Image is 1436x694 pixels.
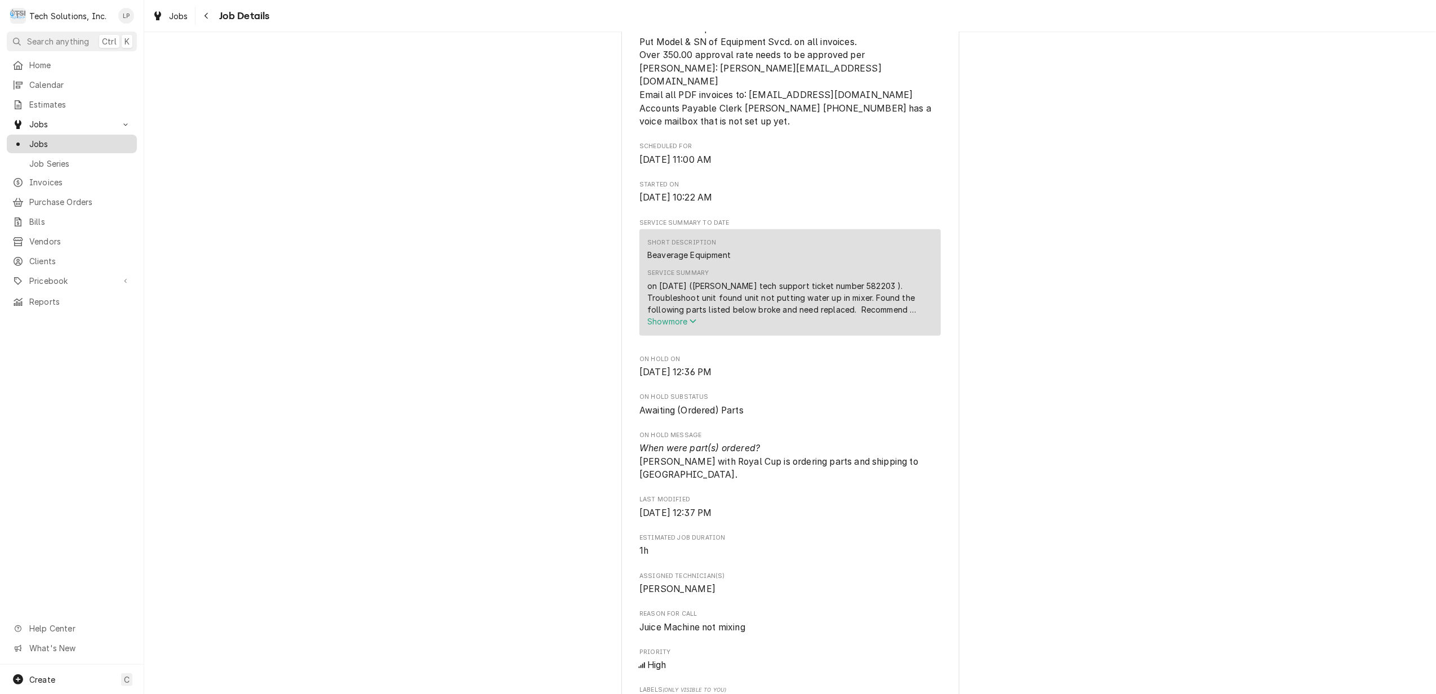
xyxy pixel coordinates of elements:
[639,544,941,558] span: Estimated Job Duration
[216,8,270,24] span: Job Details
[639,545,648,556] span: 1h
[639,495,941,504] span: Last Modified
[663,687,726,693] span: (Only Visible to You)
[29,622,130,634] span: Help Center
[29,99,131,110] span: Estimates
[10,8,26,24] div: Tech Solutions, Inc.'s Avatar
[639,659,941,672] div: High
[639,508,712,518] span: [DATE] 12:37 PM
[29,10,106,22] div: Tech Solutions, Inc.
[639,506,941,520] span: Last Modified
[639,142,941,166] div: Scheduled For
[639,572,941,596] div: Assigned Technician(s)
[639,582,941,596] span: Assigned Technician(s)
[29,138,131,150] span: Jobs
[639,404,941,417] span: On Hold SubStatus
[639,572,941,581] span: Assigned Technician(s)
[29,642,130,654] span: What's New
[169,10,188,22] span: Jobs
[7,292,137,311] a: Reports
[29,118,114,130] span: Jobs
[27,35,89,47] span: Search anything
[639,648,941,672] div: Priority
[7,115,137,134] a: Go to Jobs
[647,249,731,261] div: Beaverage Equipment
[647,315,933,327] button: Showmore
[7,272,137,290] a: Go to Pricebook
[7,252,137,270] a: Clients
[639,648,941,657] span: Priority
[7,619,137,638] a: Go to Help Center
[639,442,941,482] span: On Hold Message
[29,176,131,188] span: Invoices
[647,238,717,247] div: Short Description
[7,232,137,251] a: Vendors
[639,533,941,542] span: Estimated Job Duration
[647,317,697,326] span: Show more
[639,610,941,619] span: Reason For Call
[639,431,941,482] div: On Hold Message
[7,154,137,173] a: Job Series
[29,79,131,91] span: Calendar
[639,366,941,379] span: On Hold On
[639,393,941,417] div: On Hold SubStatus
[639,192,712,203] span: [DATE] 10:22 AM
[7,75,137,94] a: Calendar
[639,355,941,379] div: On Hold On
[639,180,941,204] div: Started On
[7,212,137,231] a: Bills
[639,154,712,165] span: [DATE] 11:00 AM
[125,35,130,47] span: K
[7,56,137,74] a: Home
[118,8,134,24] div: Lisa Paschal's Avatar
[639,367,712,377] span: [DATE] 12:36 PM
[7,95,137,114] a: Estimates
[639,584,715,594] span: [PERSON_NAME]
[639,355,941,364] span: On Hold On
[29,255,131,267] span: Clients
[639,393,941,402] span: On Hold SubStatus
[118,8,134,24] div: LP
[639,622,745,633] span: Juice Machine not mixing
[29,296,131,308] span: Reports
[639,405,744,416] span: Awaiting (Ordered) Parts
[7,32,137,51] button: Search anythingCtrlK
[639,191,941,204] span: Started On
[29,235,131,247] span: Vendors
[29,216,131,228] span: Bills
[29,275,114,287] span: Pricebook
[639,533,941,558] div: Estimated Job Duration
[639,219,941,228] span: Service Summary To Date
[639,443,760,453] i: When were part(s) ordered?
[29,675,55,684] span: Create
[7,639,137,657] a: Go to What's New
[102,35,117,47] span: Ctrl
[29,196,131,208] span: Purchase Orders
[7,193,137,211] a: Purchase Orders
[647,269,709,278] div: Service Summary
[639,153,941,167] span: Scheduled For
[148,7,193,25] a: Jobs
[7,173,137,192] a: Invoices
[7,135,137,153] a: Jobs
[639,219,941,341] div: Service Summary To Date
[639,621,941,634] span: Reason For Call
[639,180,941,189] span: Started On
[639,229,941,341] div: Service Summary
[29,158,131,170] span: Job Series
[639,610,941,634] div: Reason For Call
[639,659,941,672] span: Priority
[639,142,941,151] span: Scheduled For
[639,495,941,519] div: Last Modified
[639,431,941,440] span: On Hold Message
[10,8,26,24] div: T
[198,7,216,25] button: Navigate back
[124,674,130,686] span: C
[639,443,921,480] span: [PERSON_NAME] with Royal Cup is ordering parts and shipping to [GEOGRAPHIC_DATA].
[647,280,933,315] div: on [DATE] ([PERSON_NAME] tech support ticket number 582203 ). Troubleshoot unit found unit not pu...
[29,59,131,71] span: Home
